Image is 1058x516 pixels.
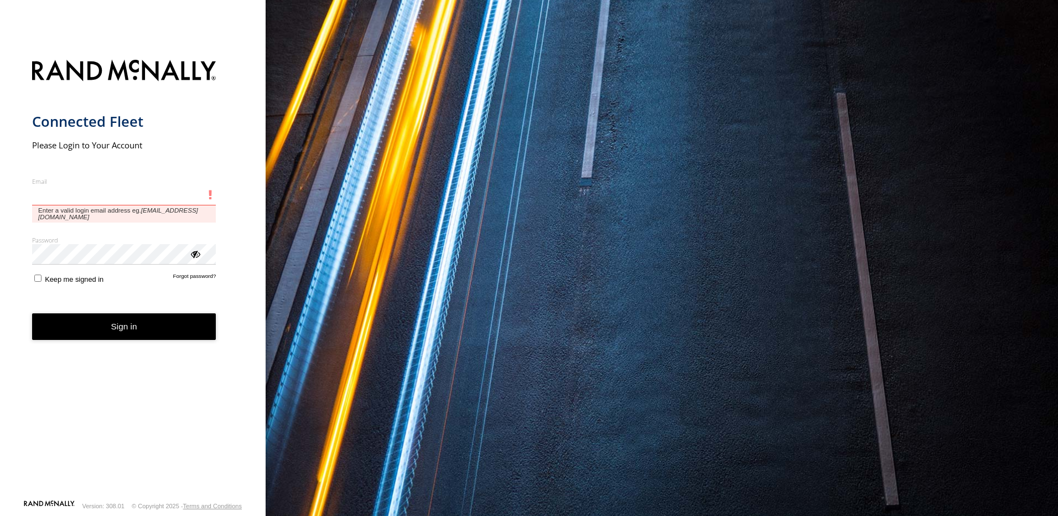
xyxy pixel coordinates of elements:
img: Rand McNally [32,58,216,86]
em: [EMAIL_ADDRESS][DOMAIN_NAME] [38,207,198,220]
div: © Copyright 2025 - [132,503,242,509]
label: Password [32,236,216,244]
label: Email [32,177,216,185]
a: Visit our Website [24,500,75,512]
a: Terms and Conditions [183,503,242,509]
button: Sign in [32,313,216,340]
input: Keep me signed in [34,275,42,282]
span: Enter a valid login email address eg. [32,205,216,223]
h2: Please Login to Your Account [32,140,216,151]
div: Version: 308.01 [82,503,125,509]
div: ViewPassword [189,248,200,259]
a: Forgot password? [173,273,216,283]
h1: Connected Fleet [32,112,216,131]
span: Keep me signed in [45,275,103,283]
form: main [32,53,234,499]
